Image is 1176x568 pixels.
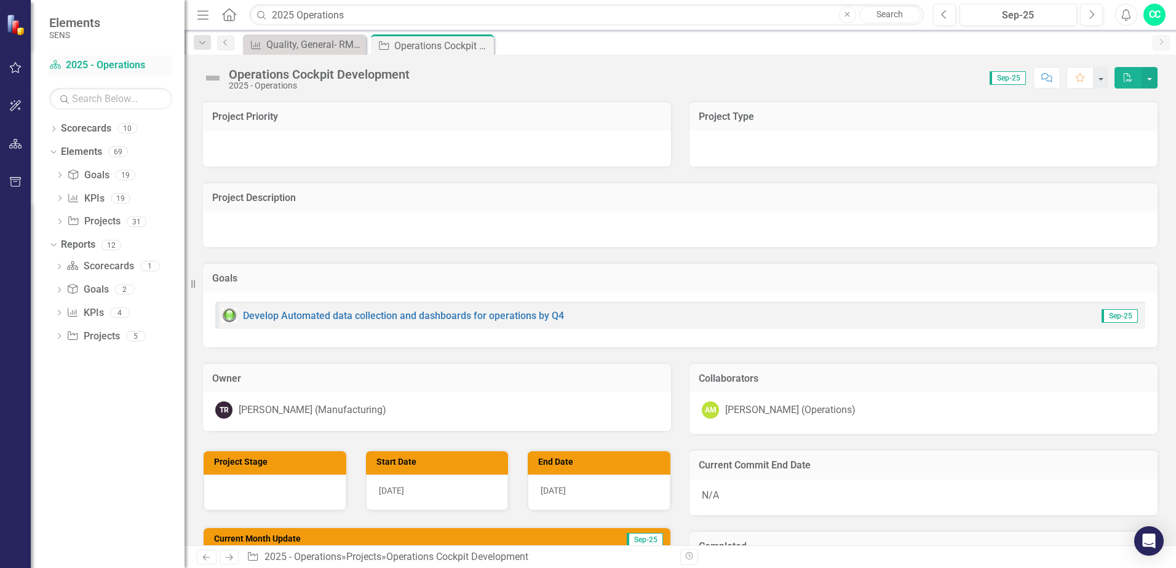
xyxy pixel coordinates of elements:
[67,192,104,206] a: KPIs
[1143,4,1166,26] button: CC
[126,331,146,341] div: 5
[376,457,503,467] h3: Start Date
[66,329,119,344] a: Projects
[212,273,1148,284] h3: Goals
[212,192,1148,203] h3: Project Description
[247,550,671,564] div: » »
[538,457,664,467] h3: End Date
[859,6,921,23] a: Search
[61,122,111,136] a: Scorecards
[101,240,121,250] div: 12
[243,310,564,321] a: Develop Automated data collection and dashboards for operations by Q4
[61,145,102,159] a: Elements
[212,373,662,384] h3: Owner
[266,37,363,52] div: Quality, General- RMR Cycle Time
[222,308,237,323] img: Green: On Track
[203,68,223,88] img: Not Defined
[239,403,386,417] div: [PERSON_NAME] (Manufacturing)
[66,283,108,297] a: Goals
[699,373,1148,384] h3: Collaborators
[66,306,103,320] a: KPIs
[379,486,404,495] span: [DATE]
[212,111,662,122] h3: Project Priority
[246,37,363,52] a: Quality, General- RMR Cycle Time
[49,88,172,109] input: Search Below...
[49,58,172,73] a: 2025 - Operations
[386,551,528,562] div: Operations Cockpit Development
[66,259,133,274] a: Scorecards
[699,541,1148,552] h3: Completed
[541,486,566,495] span: [DATE]
[67,168,109,183] a: Goals
[229,81,410,90] div: 2025 - Operations
[127,216,146,227] div: 31
[110,307,130,318] div: 4
[725,403,856,417] div: [PERSON_NAME] (Operations)
[117,124,137,134] div: 10
[140,261,160,272] div: 1
[394,38,491,53] div: Operations Cockpit Development
[627,533,663,546] span: Sep-25
[249,4,924,26] input: Search ClearPoint...
[111,193,130,203] div: 19
[215,401,232,419] div: TR
[264,551,341,562] a: 2025 - Operations
[964,8,1073,23] div: Sep-25
[116,170,135,180] div: 19
[49,30,100,40] small: SENS
[1102,309,1138,323] span: Sep-25
[699,460,1148,471] h3: Current Commit End Date
[214,457,340,467] h3: Project Stage
[49,15,100,30] span: Elements
[115,285,135,295] div: 2
[1134,526,1164,556] div: Open Intercom Messenger
[229,68,410,81] div: Operations Cockpit Development
[346,551,381,562] a: Projects
[699,111,1148,122] h3: Project Type
[108,147,128,157] div: 69
[702,401,719,419] div: AM
[959,4,1077,26] button: Sep-25
[61,238,95,252] a: Reports
[689,479,1158,515] div: N/A
[6,14,28,36] img: ClearPoint Strategy
[990,71,1026,85] span: Sep-25
[214,534,528,543] h3: Current Month Update
[67,215,120,229] a: Projects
